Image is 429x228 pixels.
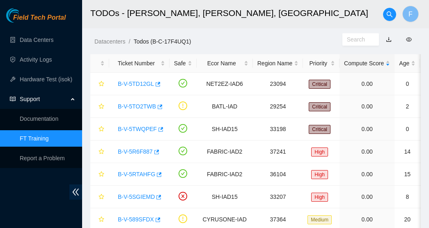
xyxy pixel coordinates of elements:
[309,125,330,134] span: Critical
[13,14,66,22] span: Field Tech Portal
[395,186,420,208] td: 8
[197,163,253,186] td: FABRIC-IAD2
[20,115,58,122] a: Documentation
[10,96,16,102] span: read
[383,8,396,21] button: search
[179,101,187,110] span: exclamation-circle
[94,38,125,45] a: Datacenters
[253,140,303,163] td: 37241
[307,215,332,224] span: Medium
[253,73,303,95] td: 23094
[408,9,413,19] span: F
[99,216,104,223] span: star
[99,104,104,110] span: star
[20,135,49,142] a: FT Training
[340,118,395,140] td: 0.00
[118,103,156,110] a: B-V-5TO2TWB
[197,95,253,118] td: BATL-IAD
[95,77,105,90] button: star
[253,118,303,140] td: 33198
[95,122,105,136] button: star
[179,192,187,200] span: close-circle
[20,37,53,43] a: Data Centers
[311,147,328,157] span: High
[395,140,420,163] td: 14
[386,36,392,43] a: download
[311,193,328,202] span: High
[118,171,155,177] a: B-V-5RTAHFG
[340,73,395,95] td: 0.00
[253,95,303,118] td: 29254
[118,216,154,223] a: B-V-589SFDX
[197,140,253,163] td: FABRIC-IAD2
[95,190,105,203] button: star
[340,140,395,163] td: 0.00
[95,100,105,113] button: star
[383,11,396,18] span: search
[118,148,153,155] a: B-V-5R6F887
[69,184,82,200] span: double-left
[395,95,420,118] td: 2
[179,169,187,178] span: check-circle
[20,76,72,83] a: Hardware Test (isok)
[118,81,154,87] a: B-V-5TD12GL
[179,79,187,88] span: check-circle
[95,213,105,226] button: star
[402,6,419,22] button: F
[340,95,395,118] td: 0.00
[99,126,104,133] span: star
[118,193,155,200] a: B-V-5SGIEMD
[197,186,253,208] td: SH-IAD15
[99,194,104,200] span: star
[133,38,191,45] a: Todos (B-C-17F4UQ1)
[253,163,303,186] td: 36104
[395,163,420,186] td: 15
[95,168,105,181] button: star
[395,73,420,95] td: 0
[6,8,41,23] img: Akamai Technologies
[128,38,130,45] span: /
[118,126,157,132] a: B-V-5TWQPEF
[311,170,328,179] span: High
[253,186,303,208] td: 33207
[309,80,330,89] span: Critical
[20,56,52,63] a: Activity Logs
[20,150,76,166] p: Report a Problem
[6,15,66,25] a: Akamai TechnologiesField Tech Portal
[99,171,104,178] span: star
[20,91,68,107] span: Support
[99,81,104,88] span: star
[380,33,398,46] button: download
[406,37,412,42] span: eye
[179,124,187,133] span: check-circle
[347,35,368,44] input: Search
[340,163,395,186] td: 0.00
[309,102,330,111] span: Critical
[340,186,395,208] td: 0.00
[99,149,104,155] span: star
[179,147,187,155] span: check-circle
[179,214,187,223] span: exclamation-circle
[395,118,420,140] td: 0
[197,118,253,140] td: SH-IAD15
[197,73,253,95] td: NET2EZ-IAD6
[95,145,105,158] button: star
